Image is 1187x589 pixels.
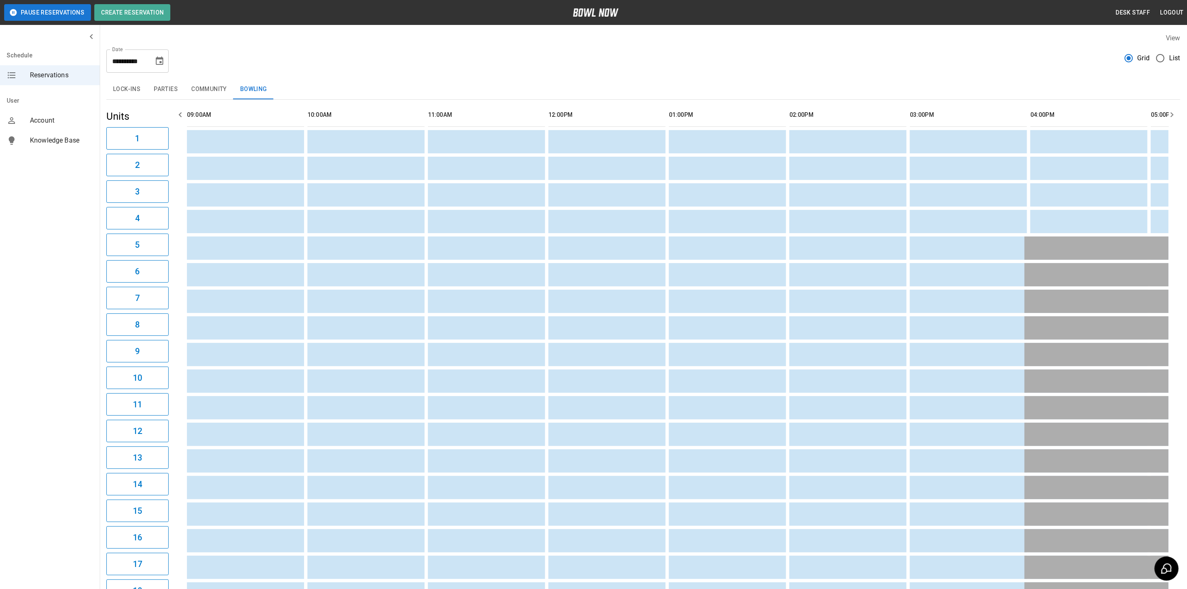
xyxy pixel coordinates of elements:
[147,79,184,99] button: Parties
[106,287,169,309] button: 7
[133,504,142,518] h6: 15
[133,398,142,411] h6: 11
[106,526,169,549] button: 16
[106,207,169,229] button: 4
[573,8,619,17] img: logo
[30,116,93,126] span: Account
[106,420,169,442] button: 12
[106,340,169,362] button: 9
[106,313,169,336] button: 8
[133,531,142,544] h6: 16
[548,103,666,127] th: 12:00PM
[1113,5,1154,20] button: Desk Staff
[106,393,169,416] button: 11
[4,4,91,21] button: Pause Reservations
[133,371,142,384] h6: 10
[106,110,169,123] h5: Units
[233,79,274,99] button: Bowling
[135,158,140,172] h6: 2
[184,79,233,99] button: Community
[151,53,168,69] button: Choose date, selected date is Sep 21, 2025
[133,424,142,438] h6: 12
[135,291,140,305] h6: 7
[94,4,170,21] button: Create Reservation
[135,265,140,278] h6: 6
[106,79,1180,99] div: inventory tabs
[30,70,93,80] span: Reservations
[1169,53,1180,63] span: List
[135,132,140,145] h6: 1
[106,473,169,495] button: 14
[1157,5,1187,20] button: Logout
[135,318,140,331] h6: 8
[1166,34,1180,42] label: View
[133,557,142,571] h6: 17
[30,136,93,145] span: Knowledge Base
[106,500,169,522] button: 15
[106,260,169,283] button: 6
[106,79,147,99] button: Lock-ins
[307,103,425,127] th: 10:00AM
[187,103,304,127] th: 09:00AM
[106,180,169,203] button: 3
[106,553,169,575] button: 17
[135,185,140,198] h6: 3
[1138,53,1150,63] span: Grid
[106,127,169,150] button: 1
[135,238,140,251] h6: 5
[135,212,140,225] h6: 4
[106,154,169,176] button: 2
[106,367,169,389] button: 10
[106,446,169,469] button: 13
[133,451,142,464] h6: 13
[133,478,142,491] h6: 14
[106,234,169,256] button: 5
[428,103,545,127] th: 11:00AM
[135,345,140,358] h6: 9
